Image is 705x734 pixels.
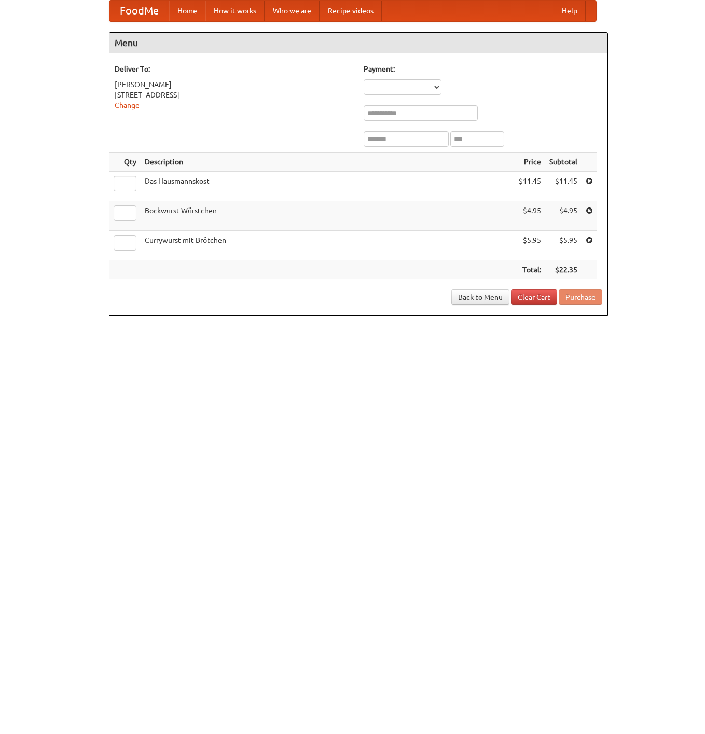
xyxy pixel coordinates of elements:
[115,79,353,90] div: [PERSON_NAME]
[115,90,353,100] div: [STREET_ADDRESS]
[554,1,586,21] a: Help
[451,289,509,305] a: Back to Menu
[515,231,545,260] td: $5.95
[141,172,515,201] td: Das Hausmannskost
[545,172,582,201] td: $11.45
[141,201,515,231] td: Bockwurst Würstchen
[109,1,169,21] a: FoodMe
[545,260,582,280] th: $22.35
[205,1,265,21] a: How it works
[545,231,582,260] td: $5.95
[109,153,141,172] th: Qty
[364,64,602,74] h5: Payment:
[515,153,545,172] th: Price
[115,101,140,109] a: Change
[545,201,582,231] td: $4.95
[515,201,545,231] td: $4.95
[515,172,545,201] td: $11.45
[115,64,353,74] h5: Deliver To:
[545,153,582,172] th: Subtotal
[141,231,515,260] td: Currywurst mit Brötchen
[109,33,607,53] h4: Menu
[141,153,515,172] th: Description
[515,260,545,280] th: Total:
[169,1,205,21] a: Home
[559,289,602,305] button: Purchase
[511,289,557,305] a: Clear Cart
[265,1,320,21] a: Who we are
[320,1,382,21] a: Recipe videos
